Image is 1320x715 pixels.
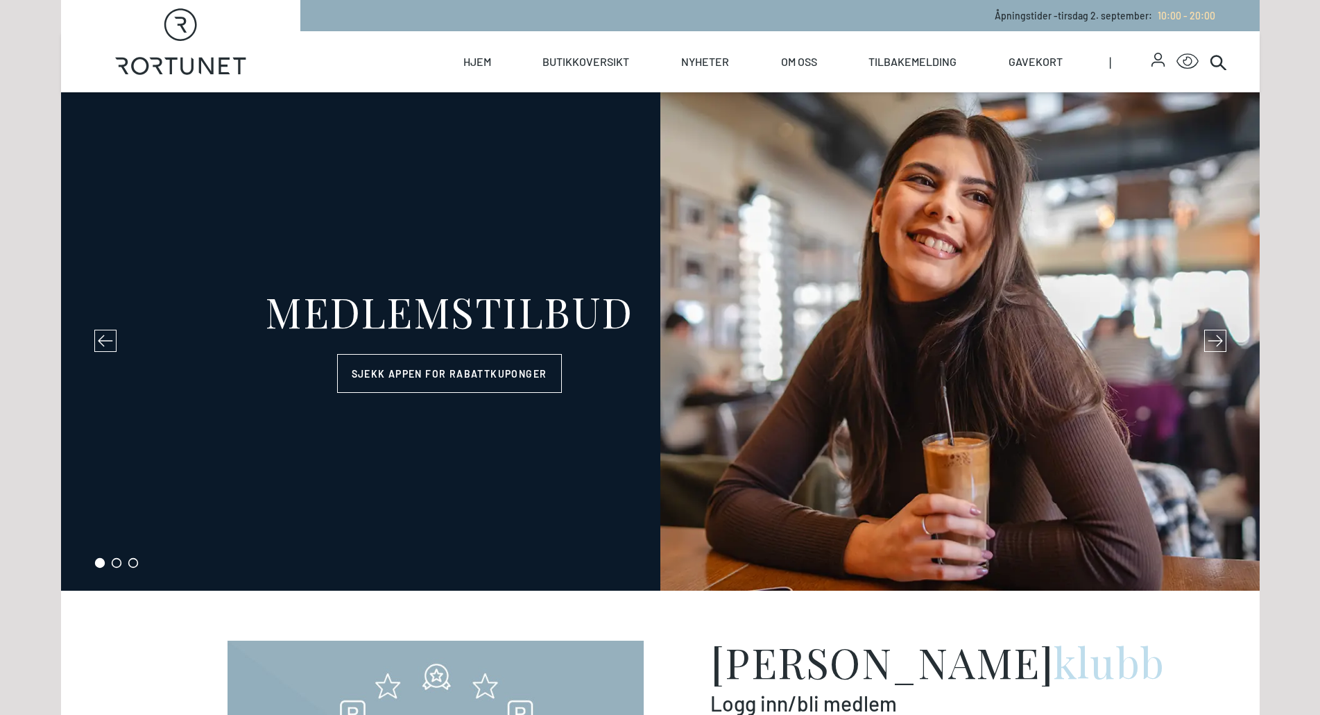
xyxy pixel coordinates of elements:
[1009,31,1063,92] a: Gavekort
[1158,10,1215,22] span: 10:00 - 20:00
[61,92,1260,591] section: carousel-slider
[61,92,1260,591] div: slide 1 of 3
[781,31,817,92] a: Om oss
[868,31,957,92] a: Tilbakemelding
[337,354,562,393] a: Sjekk appen for rabattkuponger
[681,31,729,92] a: Nyheter
[1152,10,1215,22] a: 10:00 - 20:00
[1054,634,1165,689] span: klubb
[265,290,633,332] div: MEDLEMSTILBUD
[463,31,491,92] a: Hjem
[542,31,629,92] a: Butikkoversikt
[1176,51,1199,73] button: Open Accessibility Menu
[710,641,1110,682] h2: [PERSON_NAME]
[1109,31,1152,92] span: |
[995,8,1215,23] p: Åpningstider - tirsdag 2. september :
